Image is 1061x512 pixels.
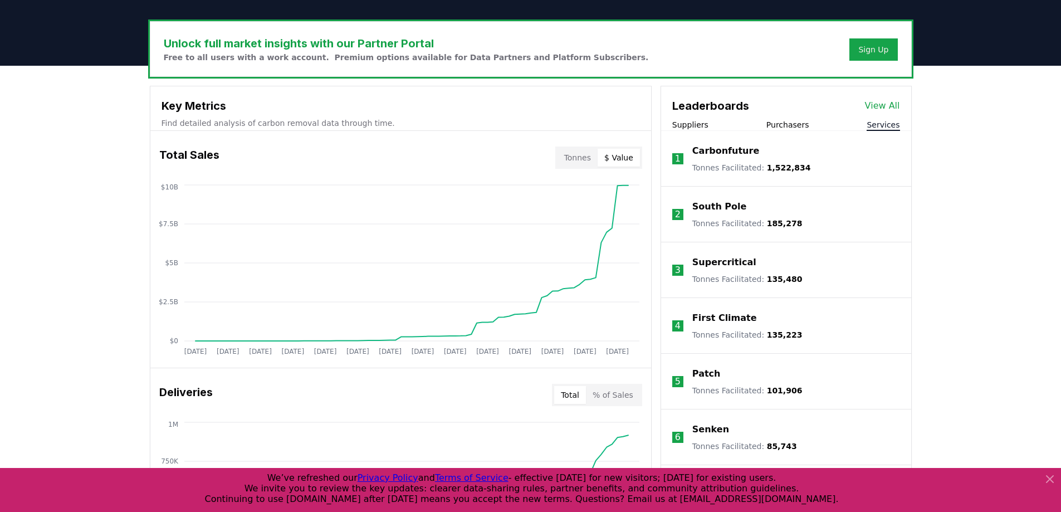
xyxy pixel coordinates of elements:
span: 135,223 [767,330,803,339]
p: Tonnes Facilitated : [692,329,803,340]
p: Tonnes Facilitated : [692,274,803,285]
tspan: 1M [168,421,178,428]
p: Find detailed analysis of carbon removal data through time. [162,118,640,129]
a: South Pole [692,200,747,213]
p: 2 [675,208,681,221]
span: 101,906 [767,386,803,395]
tspan: [DATE] [346,348,369,355]
tspan: $5B [165,259,178,267]
span: 85,743 [767,442,797,451]
tspan: [DATE] [606,348,629,355]
button: % of Sales [586,386,640,404]
a: Supercritical [692,256,756,269]
p: Tonnes Facilitated : [692,441,797,452]
a: Carbonfuture [692,144,759,158]
button: Purchasers [766,119,809,130]
span: 135,480 [767,275,803,284]
p: Tonnes Facilitated : [692,218,803,229]
tspan: [DATE] [379,348,402,355]
p: 6 [675,431,681,444]
tspan: [DATE] [541,348,564,355]
a: Sign Up [858,44,888,55]
tspan: 750K [161,457,179,465]
tspan: $0 [169,337,178,345]
tspan: $2.5B [159,298,178,306]
tspan: [DATE] [509,348,531,355]
button: Total [554,386,586,404]
a: Senken [692,423,729,436]
a: First Climate [692,311,757,325]
tspan: [DATE] [249,348,272,355]
a: Patch [692,367,721,381]
tspan: [DATE] [443,348,466,355]
button: Services [867,119,899,130]
h3: Unlock full market insights with our Partner Portal [164,35,649,52]
p: 3 [675,264,681,277]
p: Free to all users with a work account. Premium options available for Data Partners and Platform S... [164,52,649,63]
tspan: $10B [160,183,178,191]
button: Tonnes [558,149,598,167]
h3: Leaderboards [672,97,749,114]
tspan: [DATE] [314,348,336,355]
a: View All [865,99,900,113]
h3: Key Metrics [162,97,640,114]
span: 185,278 [767,219,803,228]
p: 4 [675,319,681,333]
span: 1,522,834 [767,163,811,172]
button: $ Value [598,149,640,167]
p: Tonnes Facilitated : [692,385,803,396]
tspan: [DATE] [411,348,434,355]
tspan: [DATE] [216,348,239,355]
p: Tonnes Facilitated : [692,162,811,173]
tspan: [DATE] [574,348,596,355]
tspan: [DATE] [476,348,499,355]
tspan: [DATE] [184,348,207,355]
p: 5 [675,375,681,388]
button: Sign Up [849,38,897,61]
h3: Deliveries [159,384,213,406]
tspan: $7.5B [159,220,178,228]
p: 1 [675,152,681,165]
tspan: [DATE] [281,348,304,355]
h3: Total Sales [159,147,219,169]
button: Suppliers [672,119,708,130]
